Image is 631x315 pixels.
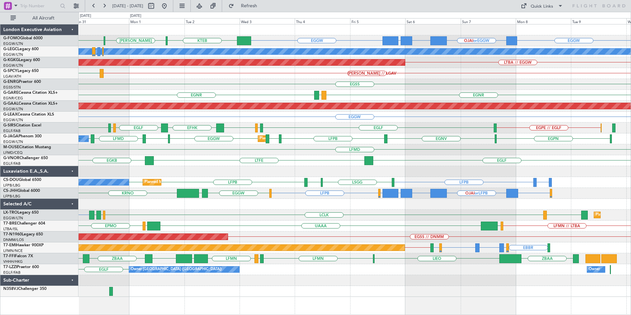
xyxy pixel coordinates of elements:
div: [DATE] [130,13,141,19]
a: EGLF/FAB [3,128,20,133]
span: Refresh [235,4,263,8]
a: EGNR/CEG [3,96,23,101]
a: EGGW/LTN [3,118,23,122]
div: Planned Maint [GEOGRAPHIC_DATA] ([GEOGRAPHIC_DATA]) [145,177,249,187]
a: G-VNORChallenger 650 [3,156,48,160]
div: Quick Links [531,3,553,10]
a: LFPB/LBG [3,183,20,188]
span: CS-DOU [3,178,19,182]
span: G-JAGA [3,134,18,138]
a: EGSS/STN [3,85,21,90]
span: N358VJ [3,287,18,291]
a: EGGW/LTN [3,216,23,221]
a: LFMD/CEQ [3,150,22,155]
span: T7-EMI [3,243,16,247]
a: T7-LZZIPraetor 600 [3,265,39,269]
div: Sun 7 [461,18,516,24]
a: G-SPCYLegacy 650 [3,69,39,73]
a: T7-FFIFalcon 7X [3,254,33,258]
div: Wed 3 [240,18,295,24]
span: T7-FFI [3,254,15,258]
a: G-SIRSCitation Excel [3,123,41,127]
span: G-GARE [3,91,18,95]
a: G-FOMOGlobal 6000 [3,36,43,40]
div: Owner [GEOGRAPHIC_DATA] ([GEOGRAPHIC_DATA]) [131,264,222,274]
a: EGGW/LTN [3,139,23,144]
a: EGGW/LTN [3,107,23,112]
a: CS-DOUGlobal 6500 [3,178,41,182]
div: Fri 5 [350,18,405,24]
a: G-KGKGLegacy 600 [3,58,40,62]
span: G-LEGC [3,47,17,51]
a: LFPB/LBG [3,194,20,199]
span: T7-N1960 [3,232,22,236]
span: G-VNOR [3,156,19,160]
a: G-GAALCessna Citation XLS+ [3,102,58,106]
span: G-SPCY [3,69,17,73]
div: Sat 6 [405,18,460,24]
a: M-OUSECitation Mustang [3,145,51,149]
span: T7-LZZI [3,265,17,269]
input: Trip Number [20,1,58,11]
div: Thu 4 [295,18,350,24]
span: G-LEAX [3,113,17,117]
a: LTBA/ISL [3,227,18,231]
a: EGGW/LTN [3,41,23,46]
a: LFMN/NCE [3,248,23,253]
span: M-OUSE [3,145,19,149]
div: Sun 31 [74,18,129,24]
button: All Aircraft [7,13,72,23]
div: Tue 9 [571,18,626,24]
a: EGLF/FAB [3,270,20,275]
a: G-LEAXCessna Citation XLS [3,113,54,117]
span: G-GAAL [3,102,18,106]
div: Owner [589,264,600,274]
a: VHHH/HKG [3,259,23,264]
a: DNMM/LOS [3,237,24,242]
a: N358VJChallenger 350 [3,287,47,291]
a: EGGW/LTN [3,63,23,68]
a: G-LEGCLegacy 600 [3,47,39,51]
div: Planned Maint [GEOGRAPHIC_DATA] ([GEOGRAPHIC_DATA]) [260,134,364,144]
span: CS-JHH [3,189,17,193]
div: Mon 1 [129,18,184,24]
a: G-JAGAPhenom 300 [3,134,42,138]
div: Mon 8 [516,18,571,24]
a: T7-BREChallenger 604 [3,222,45,226]
a: EGGW/LTN [3,52,23,57]
button: Refresh [225,1,265,11]
div: [DATE] [80,13,91,19]
a: EGLF/FAB [3,161,20,166]
a: G-ENRGPraetor 600 [3,80,41,84]
a: CS-JHHGlobal 6000 [3,189,40,193]
span: G-ENRG [3,80,19,84]
a: T7-EMIHawker 900XP [3,243,44,247]
span: All Aircraft [17,16,70,20]
div: Tue 2 [184,18,240,24]
a: T7-N1960Legacy 650 [3,232,43,236]
a: G-GARECessna Citation XLS+ [3,91,58,95]
a: LX-TROLegacy 650 [3,211,39,215]
span: G-KGKG [3,58,19,62]
span: G-SIRS [3,123,16,127]
span: T7-BRE [3,222,17,226]
span: G-FOMO [3,36,20,40]
button: Quick Links [517,1,566,11]
span: [DATE] - [DATE] [112,3,143,9]
a: LGAV/ATH [3,74,21,79]
span: LX-TRO [3,211,17,215]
